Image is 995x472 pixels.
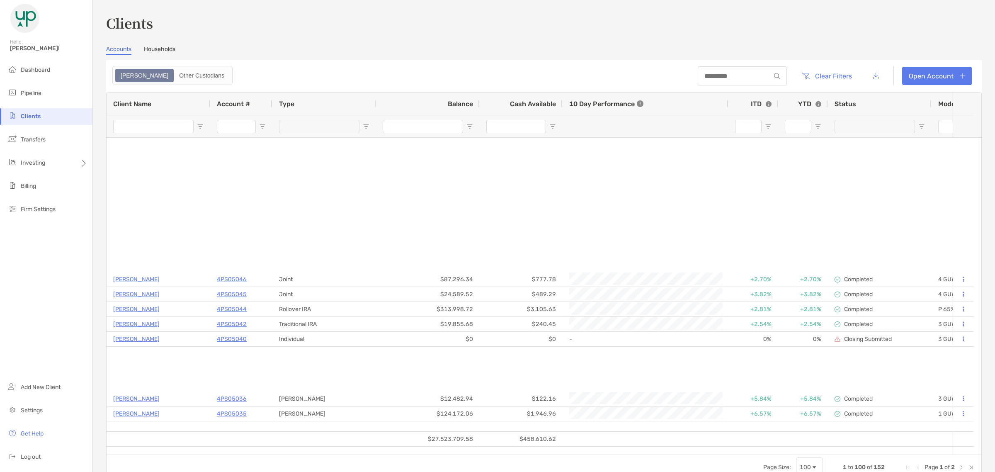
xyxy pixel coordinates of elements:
[728,302,778,316] div: +2.81%
[7,405,17,415] img: settings icon
[376,406,480,421] div: $124,172.06
[480,392,563,406] div: $122.16
[144,46,175,55] a: Households
[728,287,778,302] div: +3.82%
[765,123,772,130] button: Open Filter Menu
[915,464,921,471] div: Previous Page
[735,120,762,133] input: ITD Filter Input
[376,332,480,346] div: $0
[113,319,160,329] a: [PERSON_NAME]
[197,123,204,130] button: Open Filter Menu
[21,430,44,437] span: Get Help
[778,302,828,316] div: +2.81%
[21,159,45,166] span: Investing
[21,136,46,143] span: Transfers
[7,428,17,438] img: get-help icon
[785,120,811,133] input: YTD Filter Input
[778,392,828,406] div: +5.84%
[217,319,247,329] a: 4PS05042
[106,13,982,32] h3: Clients
[113,274,160,285] a: [PERSON_NAME]
[217,100,250,108] span: Account #
[835,277,840,282] img: complete icon
[835,100,856,108] span: Status
[867,464,872,471] span: of
[968,464,975,471] div: Last Page
[480,317,563,331] div: $240.45
[217,394,247,404] p: 4PS05036
[480,332,563,346] div: $0
[925,464,938,471] span: Page
[480,302,563,316] div: $3,105.63
[466,123,473,130] button: Open Filter Menu
[376,287,480,302] div: $24,589.52
[363,123,369,130] button: Open Filter Menu
[217,334,247,344] a: 4PS05040
[21,182,36,190] span: Billing
[21,113,41,120] span: Clients
[835,411,840,417] img: complete icon
[848,464,853,471] span: to
[7,157,17,167] img: investing icon
[113,100,151,108] span: Client Name
[486,120,546,133] input: Cash Available Filter Input
[113,409,160,419] a: [PERSON_NAME]
[874,464,885,471] span: 152
[7,134,17,144] img: transfers icon
[113,289,160,299] a: [PERSON_NAME]
[7,111,17,121] img: clients icon
[10,45,87,52] span: [PERSON_NAME]!
[21,206,56,213] span: Firm Settings
[778,317,828,331] div: +2.54%
[448,100,473,108] span: Balance
[113,334,160,344] a: [PERSON_NAME]
[272,287,376,302] div: Joint
[835,307,840,312] img: complete icon
[113,394,160,404] a: [PERSON_NAME]
[21,384,61,391] span: Add New Client
[844,336,892,343] p: Closing Submitted
[905,464,911,471] div: First Page
[844,291,873,298] p: Completed
[778,406,828,421] div: +6.57%
[774,73,780,79] img: input icon
[815,123,821,130] button: Open Filter Menu
[376,392,480,406] div: $12,482.94
[480,432,563,446] div: $458,610.62
[958,464,965,471] div: Next Page
[259,123,266,130] button: Open Filter Menu
[7,180,17,190] img: billing icon
[728,332,778,346] div: 0%
[21,66,50,73] span: Dashboard
[7,64,17,74] img: dashboard icon
[21,407,43,414] span: Settings
[112,66,233,85] div: segmented control
[510,100,556,108] span: Cash Available
[217,274,247,285] a: 4PS05046
[217,120,256,133] input: Account # Filter Input
[7,451,17,461] img: logout icon
[844,410,873,417] p: Completed
[217,304,247,314] a: 4PS05044
[21,90,41,97] span: Pipeline
[480,272,563,287] div: $777.78
[113,120,194,133] input: Client Name Filter Input
[376,302,480,316] div: $313,998.72
[944,464,950,471] span: of
[272,272,376,287] div: Joint
[844,395,873,402] p: Completed
[279,100,294,108] span: Type
[918,123,925,130] button: Open Filter Menu
[116,70,173,81] div: Zoe
[778,332,828,346] div: 0%
[939,464,943,471] span: 1
[728,317,778,331] div: +2.54%
[217,409,247,419] a: 4PS05035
